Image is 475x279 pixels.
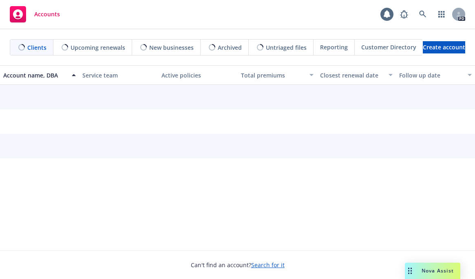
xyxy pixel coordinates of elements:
div: Service team [82,71,155,80]
span: Accounts [34,11,60,18]
span: New businesses [149,43,194,52]
div: Closest renewal date [320,71,384,80]
div: Active policies [161,71,234,80]
span: Can't find an account? [191,261,285,269]
span: Customer Directory [361,43,416,51]
a: Switch app [433,6,450,22]
button: Total premiums [238,65,317,85]
a: Create account [423,41,465,53]
span: Nova Assist [422,267,454,274]
span: Reporting [320,43,348,51]
button: Service team [79,65,158,85]
a: Search [415,6,431,22]
span: Create account [423,40,465,55]
span: Clients [27,43,46,52]
span: Archived [218,43,242,52]
button: Follow up date [396,65,475,85]
a: Search for it [251,261,285,269]
a: Report a Bug [396,6,412,22]
span: Upcoming renewals [71,43,125,52]
div: Drag to move [405,263,415,279]
div: Account name, DBA [3,71,67,80]
button: Active policies [158,65,237,85]
a: Accounts [7,3,63,26]
span: Untriaged files [266,43,307,52]
div: Total premiums [241,71,305,80]
div: Follow up date [399,71,463,80]
button: Closest renewal date [317,65,396,85]
button: Nova Assist [405,263,460,279]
